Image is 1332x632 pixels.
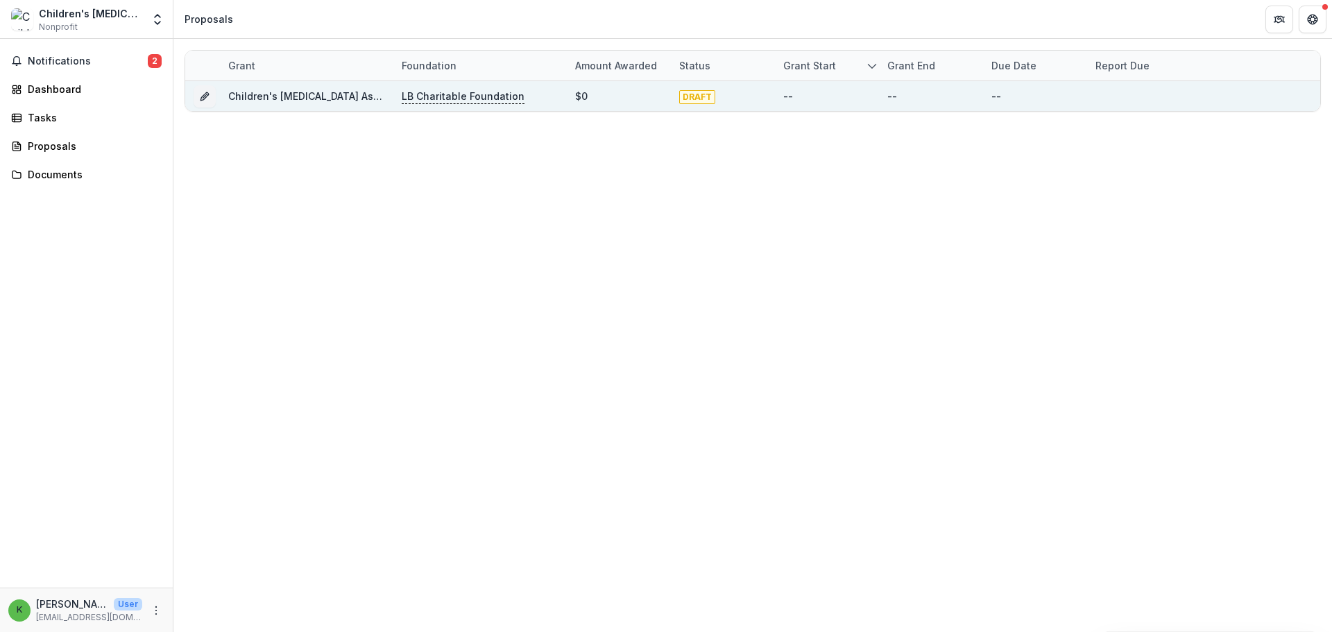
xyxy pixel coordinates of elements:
nav: breadcrumb [179,9,239,29]
div: Katie [17,606,22,615]
div: Grant start [775,58,844,73]
div: -- [887,89,897,103]
p: [EMAIL_ADDRESS][DOMAIN_NAME] [36,611,142,624]
a: Children's [MEDICAL_DATA] Association - 2025 - Inquiry Form [228,90,522,102]
button: Open entity switcher [148,6,167,33]
div: Report Due [1087,51,1191,80]
span: DRAFT [679,90,715,104]
div: Tasks [28,110,156,125]
p: User [114,598,142,610]
a: Proposals [6,135,167,157]
svg: sorted descending [866,60,878,71]
span: Notifications [28,55,148,67]
button: More [148,602,164,619]
div: Foundation [393,51,567,80]
div: Status [671,58,719,73]
div: Proposals [28,139,156,153]
div: Grant [220,51,393,80]
button: Notifications2 [6,50,167,72]
div: Due Date [983,51,1087,80]
div: Grant end [879,58,943,73]
a: Documents [6,163,167,186]
div: Due Date [983,58,1045,73]
div: Dashboard [28,82,156,96]
div: Grant [220,58,264,73]
div: Grant start [775,51,879,80]
div: $0 [575,89,588,103]
img: Children's Cancer Association [11,8,33,31]
p: [PERSON_NAME] [36,597,108,611]
a: Dashboard [6,78,167,101]
div: Status [671,51,775,80]
div: Proposals [185,12,233,26]
div: Amount awarded [567,51,671,80]
div: Grant end [879,51,983,80]
div: -- [991,89,1001,103]
button: Partners [1265,6,1293,33]
button: Grant 9f50211b-a2f3-4588-a9f7-85ff4683cd04 [194,85,216,108]
span: Nonprofit [39,21,78,33]
div: Report Due [1087,58,1158,73]
p: LB Charitable Foundation [402,89,524,104]
a: Tasks [6,106,167,129]
span: 2 [148,54,162,68]
div: Amount awarded [567,58,665,73]
div: Children's [MEDICAL_DATA] Association [39,6,142,21]
div: Documents [28,167,156,182]
div: Foundation [393,58,465,73]
div: -- [783,89,793,103]
button: Get Help [1299,6,1326,33]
